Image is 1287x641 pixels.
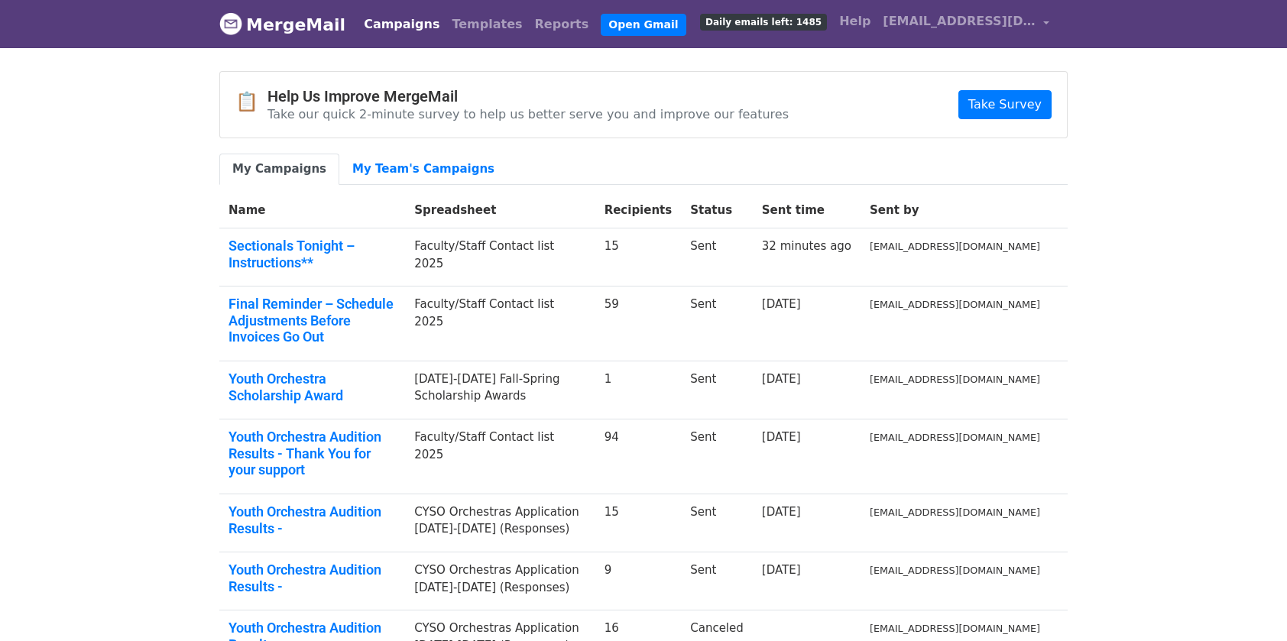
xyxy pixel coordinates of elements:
td: Faculty/Staff Contact list 2025 [405,287,595,361]
small: [EMAIL_ADDRESS][DOMAIN_NAME] [870,241,1040,252]
h4: Help Us Improve MergeMail [267,87,789,105]
td: 15 [595,228,682,287]
span: 📋 [235,91,267,113]
td: 9 [595,552,682,610]
th: Spreadsheet [405,193,595,228]
a: Open Gmail [601,14,686,36]
td: [DATE]-[DATE] Fall-Spring Scholarship Awards [405,361,595,419]
small: [EMAIL_ADDRESS][DOMAIN_NAME] [870,374,1040,385]
a: My Campaigns [219,154,339,185]
small: [EMAIL_ADDRESS][DOMAIN_NAME] [870,565,1040,576]
td: Sent [681,287,753,361]
a: Youth Orchestra Audition Results - [229,562,396,594]
a: Campaigns [358,9,446,40]
td: CYSO Orchestras Application [DATE]-[DATE] (Responses) [405,552,595,610]
a: Templates [446,9,528,40]
th: Sent by [861,193,1049,228]
a: Take Survey [958,90,1052,119]
a: [DATE] [762,372,801,386]
a: [DATE] [762,430,801,444]
a: Sectionals Tonight – Instructions** [229,238,396,270]
td: Faculty/Staff Contact list 2025 [405,419,595,494]
td: 59 [595,287,682,361]
a: [DATE] [762,505,801,519]
td: Sent [681,361,753,419]
a: [DATE] [762,297,801,311]
a: Youth Orchestra Audition Results - [229,503,396,536]
a: Youth Orchestra Scholarship Award [229,371,396,403]
p: Take our quick 2-minute survey to help us better serve you and improve our features [267,106,789,122]
th: Recipients [595,193,682,228]
td: Faculty/Staff Contact list 2025 [405,228,595,287]
td: Sent [681,494,753,552]
a: Final Reminder – Schedule Adjustments Before Invoices Go Out [229,296,396,345]
td: Sent [681,419,753,494]
small: [EMAIL_ADDRESS][DOMAIN_NAME] [870,299,1040,310]
small: [EMAIL_ADDRESS][DOMAIN_NAME] [870,507,1040,518]
span: [EMAIL_ADDRESS][DOMAIN_NAME] [883,12,1036,31]
td: 1 [595,361,682,419]
th: Sent time [753,193,861,228]
a: [DATE] [762,563,801,577]
a: 32 minutes ago [762,239,851,253]
a: MergeMail [219,8,345,40]
a: Help [833,6,877,37]
a: Reports [529,9,595,40]
span: Daily emails left: 1485 [700,14,827,31]
th: Name [219,193,405,228]
th: Status [681,193,753,228]
img: MergeMail logo [219,12,242,35]
a: Youth Orchestra Audition Results - Thank You for your support [229,429,396,478]
a: [EMAIL_ADDRESS][DOMAIN_NAME] [877,6,1055,42]
td: Sent [681,228,753,287]
small: [EMAIL_ADDRESS][DOMAIN_NAME] [870,432,1040,443]
a: Daily emails left: 1485 [694,6,833,37]
td: 15 [595,494,682,552]
td: Sent [681,552,753,610]
td: 94 [595,419,682,494]
small: [EMAIL_ADDRESS][DOMAIN_NAME] [870,623,1040,634]
td: CYSO Orchestras Application [DATE]-[DATE] (Responses) [405,494,595,552]
a: My Team's Campaigns [339,154,507,185]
